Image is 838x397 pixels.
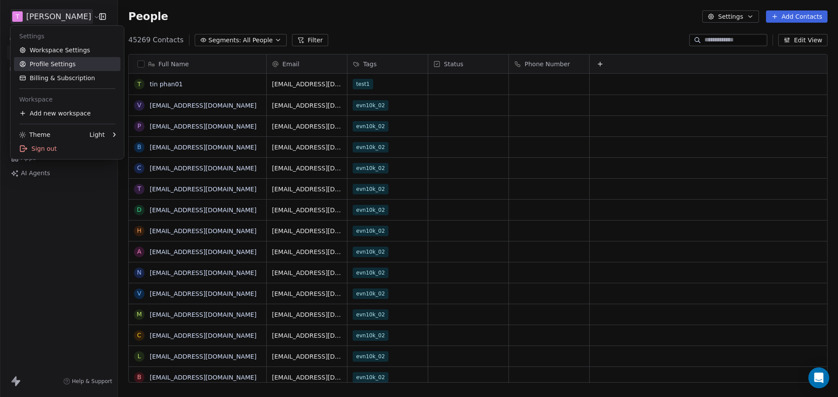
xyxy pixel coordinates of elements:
div: Workspace [14,92,120,106]
div: Settings [14,29,120,43]
div: Theme [19,130,50,139]
a: Workspace Settings [14,43,120,57]
a: Profile Settings [14,57,120,71]
a: Billing & Subscription [14,71,120,85]
div: Add new workspace [14,106,120,120]
div: Light [89,130,105,139]
div: Sign out [14,142,120,156]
